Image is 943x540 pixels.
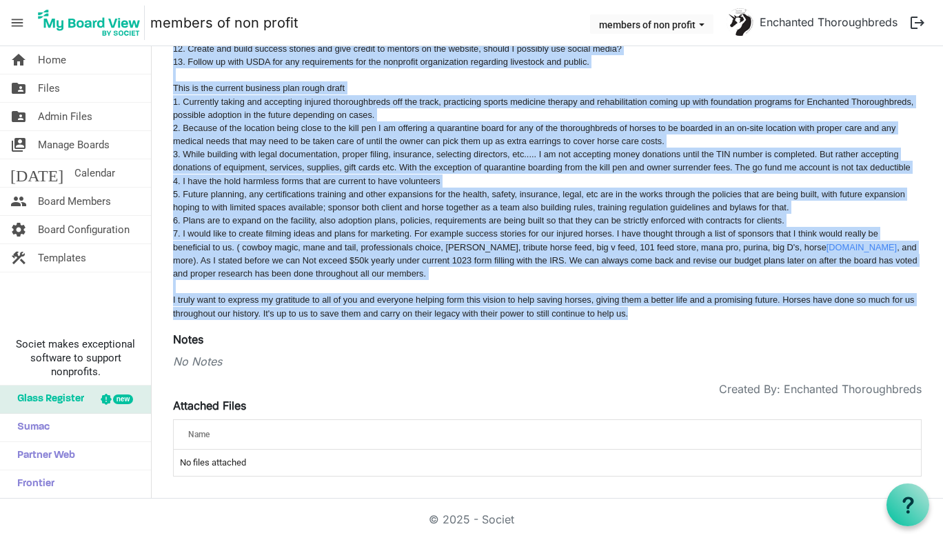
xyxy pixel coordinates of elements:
span: construction [10,244,27,272]
div: 6. Plans are to expand on the facility, also adoption plans, policies, requirements are being bui... [173,214,922,227]
span: home [10,46,27,74]
span: settings [10,216,27,243]
label: Notes [173,331,203,348]
a: © 2025 - Societ [429,512,514,526]
span: Partner Web [10,442,75,470]
a: [DOMAIN_NAME] [827,242,897,252]
span: Glass Register [10,386,84,413]
span: Societ makes exceptional software to support nonprofits. [6,337,145,379]
span: Files [38,74,60,102]
div: 7. I would like to create filming ideas and plans for marketing. For example success stories for ... [173,227,922,280]
span: Created By: Enchanted Thoroughbreds [719,381,922,397]
span: Admin Files [38,103,92,130]
button: logout [903,8,932,37]
span: Frontier [10,470,54,498]
label: Attached Files [173,397,246,414]
span: Manage Boards [38,131,110,159]
a: My Board View Logo [34,6,150,40]
span: folder_shared [10,103,27,130]
div: 12. Create and build success stories and give credit to mentors on the website, should I possibly... [173,42,922,55]
span: Sumac [10,414,50,441]
div: 1. Currently taking and accepting injured thoroughbreds off the track, practicing sports medicine... [173,95,922,121]
span: switch_account [10,131,27,159]
div: new [113,394,133,404]
img: My Board View Logo [34,6,145,40]
button: members of non profit dropdownbutton [590,14,713,34]
div: 3. While building with legal documentation, proper filing, insurance, selecting directors, etc...... [173,148,922,174]
span: folder_shared [10,74,27,102]
span: people [10,188,27,215]
td: No files attached [174,450,921,476]
a: Enchanted Thoroughbreds [754,8,903,36]
span: Name [188,430,210,439]
div: I truly want to express my gratitude to all of you and everyone helping form this vision to help ... [173,293,922,319]
span: Board Members [38,188,111,215]
span: Calendar [74,159,115,187]
span: Home [38,46,66,74]
div: 5. Future planning, any certifications training and other expansions for the health, safety, insu... [173,188,922,214]
span: Board Configuration [38,216,130,243]
div: No Notes [173,353,922,370]
span: [DATE] [10,159,63,187]
a: members of non profit [150,9,298,37]
div: 2. Because of the location being close to the kill pen I am offering a quarantine board for any o... [173,121,922,148]
div: 4. I have the hold harmless forms that are current to have volunteers [173,174,922,188]
span: menu [4,10,30,36]
span: Templates [38,244,86,272]
div: 13. Follow up with USDA for any requirements for the nonprofit organization regarding livestock a... [173,55,922,68]
img: Z2WzJvpuSFf6iI5i8gaPesesSIehY5wLbQ0KhjQuudxqI-3xLZkzG2yrhWBDCYCtXWYSXzk9QCJqHPPVTdTtCA_thumb.png [727,8,754,36]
